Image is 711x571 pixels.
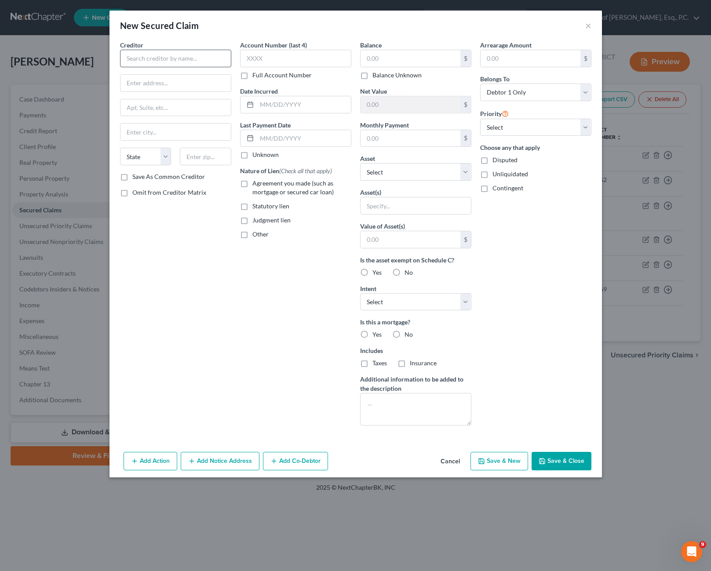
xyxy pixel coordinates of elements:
input: 0.00 [361,130,460,147]
label: Account Number (last 4) [240,40,307,50]
input: Search creditor by name... [120,50,231,67]
b: A few hours [22,58,63,65]
span: Contingent [492,184,523,192]
input: Enter zip... [180,148,231,165]
p: The team can also help [43,11,109,20]
div: In the meantime, these articles might help: [14,78,137,95]
input: MM/DD/YYYY [257,96,351,113]
button: Add Action [124,452,177,470]
label: Priority [480,108,509,119]
div: Operator says… [7,73,169,101]
input: Apt, Suite, etc... [120,99,231,116]
input: MM/DD/YYYY [257,130,351,147]
span: Statutory lien [252,202,289,210]
input: 0.00 [481,50,580,67]
span: Disputed [492,156,518,164]
span: Asset [360,155,375,162]
label: Arrearage Amount [480,40,532,50]
input: 0.00 [361,50,460,67]
div: joined the conversation [38,202,150,210]
div: Hi [PERSON_NAME]! I'll reach out to Xactus to get your account reactivated with them. I'll let yo... [7,221,144,265]
span: 9 [699,541,706,548]
label: Balance Unknown [372,71,422,80]
div: Lindsey says… [7,221,169,266]
input: Specify... [361,197,471,214]
img: Profile image for Operator [25,5,39,19]
input: 0.00 [361,231,460,248]
a: More in the Help Center [27,171,168,193]
label: Is the asset exempt on Schedule C? [360,255,471,265]
label: Net Value [360,87,387,96]
img: Profile image for Lindsey [26,202,35,211]
label: Save As Common Creditor [132,172,205,181]
button: Emoji picker [28,288,35,295]
label: Date Incurred [240,87,278,96]
div: $ [580,50,591,67]
span: Agreement you made (such as mortgage or secured car loan) [252,179,334,196]
label: Is this a mortgage? [360,317,471,327]
span: Judgment lien [252,216,291,224]
textarea: Message… [7,269,168,284]
span: More in the Help Center [61,178,144,186]
button: Gif picker [42,288,49,295]
span: Other [252,230,269,238]
button: Upload attachment [14,288,21,295]
label: Monthly Payment [360,120,409,130]
b: [PERSON_NAME] [38,203,87,209]
label: Value of Asset(s) [360,222,405,231]
button: Cancel [434,453,467,470]
img: Profile image for Operator [7,175,21,189]
label: Unknown [252,150,279,159]
input: 0.00 [361,96,460,113]
div: $ [460,130,471,147]
label: Balance [360,40,382,50]
div: Close [154,4,170,19]
button: Add Notice Address [181,452,259,470]
div: You’ll get replies here and in your email:✉️[EMAIL_ADDRESS][DOMAIN_NAME]Our usual reply time🕒A fe... [7,5,144,72]
div: Our usual reply time 🕒 [14,49,137,66]
div: $ [460,231,471,248]
strong: Freeze on Credit Report [36,109,119,116]
div: Hi [PERSON_NAME]! I'll reach out to Xactus to get your account reactivated with them. I'll let yo... [14,226,137,260]
span: (Check all that apply) [279,167,332,175]
div: Freeze on Credit Report [27,102,168,125]
span: Unliquidated [492,170,528,178]
div: All Cases View [27,148,168,171]
div: Hi [PERSON_NAME]! Xactus just got back to us. Can you try pulling that credit report again? [7,266,144,303]
div: In the meantime, these articles might help: [7,73,144,100]
span: No [405,269,413,276]
span: No [405,331,413,338]
button: Save & Close [532,452,591,470]
button: Home [138,4,154,20]
input: Enter city... [120,124,231,140]
label: Includes [360,346,471,355]
iframe: Intercom live chat [681,541,702,562]
button: × [585,20,591,31]
span: Insurance [410,359,437,367]
button: Add Co-Debtor [263,452,328,470]
div: $ [460,96,471,113]
div: New Secured Claim [120,19,199,32]
span: Taxes [372,359,387,367]
span: Yes [372,269,382,276]
div: Lindsey says… [7,200,169,221]
span: Omit from Creditor Matrix [132,189,206,196]
button: go back [6,4,22,20]
input: Enter address... [120,75,231,91]
div: $ [460,50,471,67]
button: Send a message… [151,284,165,298]
span: Yes [372,331,382,338]
div: Operator says… [7,101,169,200]
b: [EMAIL_ADDRESS][DOMAIN_NAME] [14,28,84,44]
label: Asset(s) [360,188,381,197]
div: You’ll get replies here and in your email: ✉️ [14,10,137,44]
div: Operator says… [7,5,169,73]
div: Import and Export Claims [27,125,168,148]
strong: All Cases View [36,156,86,163]
label: Choose any that apply [480,143,591,152]
span: Belongs To [480,75,510,83]
label: Last Payment Date [240,120,291,130]
label: Nature of Lien [240,166,332,175]
button: Start recording [56,288,63,295]
strong: Import and Export Claims [36,133,124,140]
